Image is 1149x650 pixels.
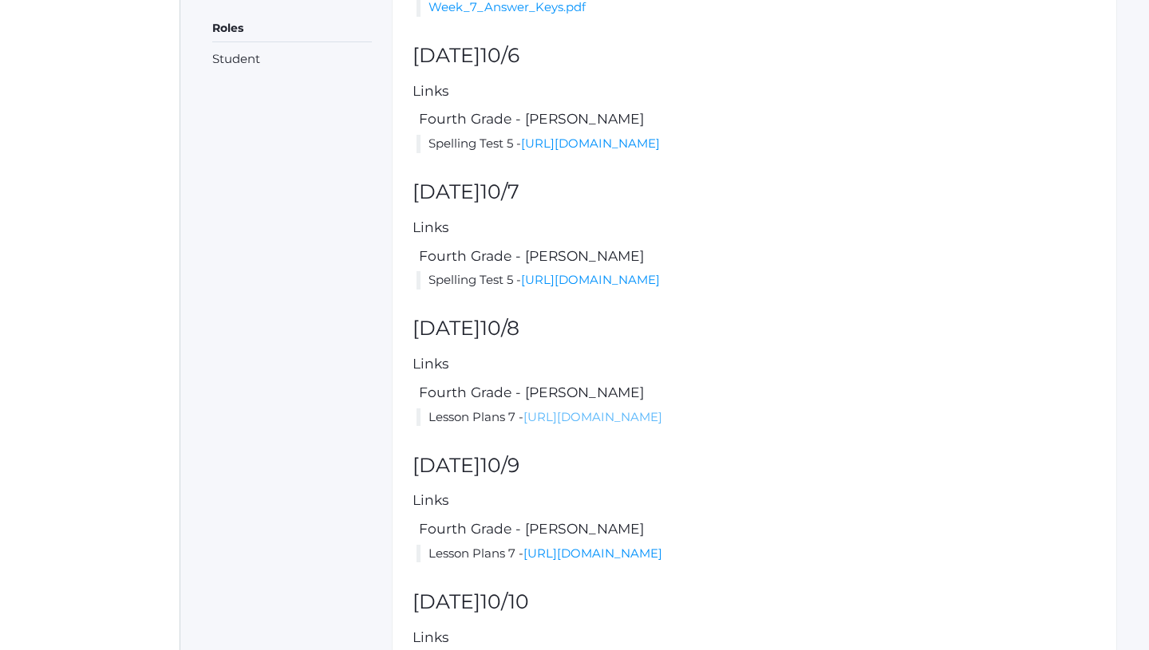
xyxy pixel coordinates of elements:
h5: Fourth Grade - [PERSON_NAME] [417,112,1096,127]
h5: Links [413,493,1096,508]
span: 10/7 [480,179,519,203]
h2: [DATE] [413,455,1096,477]
h5: Fourth Grade - [PERSON_NAME] [417,522,1096,537]
a: [URL][DOMAIN_NAME] [521,272,660,287]
span: 10/9 [480,453,519,477]
a: [URL][DOMAIN_NAME] [523,546,662,561]
span: 10/8 [480,316,519,340]
h5: Fourth Grade - [PERSON_NAME] [417,249,1096,264]
li: Spelling Test 5 - [417,271,1096,290]
span: 10/10 [480,589,529,613]
li: Lesson Plans 7 - [417,408,1096,427]
a: [URL][DOMAIN_NAME] [521,136,660,151]
li: Lesson Plans 7 - [417,545,1096,563]
h5: Links [413,220,1096,235]
h2: [DATE] [413,591,1096,613]
h2: [DATE] [413,45,1096,67]
li: Student [212,50,372,69]
h5: Roles [212,15,372,42]
h5: Links [413,630,1096,645]
h2: [DATE] [413,317,1096,340]
h5: Links [413,357,1096,372]
h2: [DATE] [413,181,1096,203]
a: [URL][DOMAIN_NAME] [523,409,662,424]
li: Spelling Test 5 - [417,135,1096,153]
h5: Fourth Grade - [PERSON_NAME] [417,385,1096,400]
span: 10/6 [480,43,519,67]
h5: Links [413,84,1096,99]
